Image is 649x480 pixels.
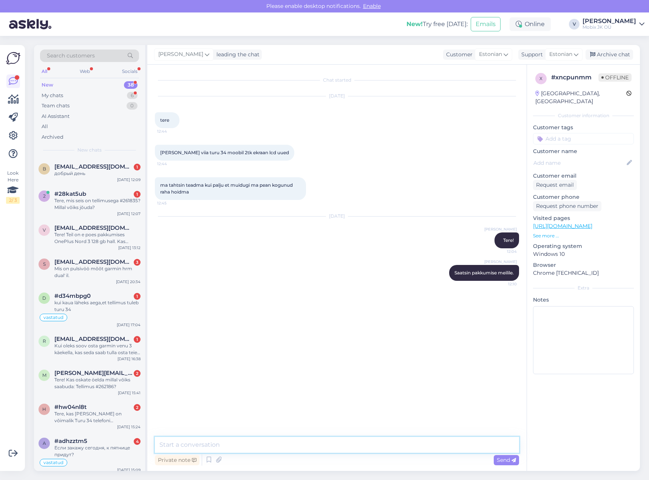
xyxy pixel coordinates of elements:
div: [DATE] 15:24 [117,424,141,430]
b: New! [406,20,423,28]
img: Askly Logo [6,51,20,65]
span: tere [160,117,169,123]
div: 1 [134,293,141,300]
span: b [43,166,46,172]
a: [PERSON_NAME]Mobix JK OÜ [583,18,644,30]
span: Search customers [47,52,95,60]
div: New [42,81,53,89]
span: #d34mbpg0 [54,293,91,299]
div: 1 [134,191,141,198]
span: New chats [77,147,102,153]
span: Saatsin pakkumise meilile. [454,270,514,276]
div: 1 [134,336,141,343]
div: Customer information [533,112,634,119]
p: Notes [533,296,634,304]
div: Если закажу сегодня, к пятнице придут? [54,444,141,458]
div: Look Here [6,170,20,204]
span: s [43,261,46,267]
div: Tere, kas [PERSON_NAME] on võimalik Turu 34 telefoni [PERSON_NAME]? [54,410,141,424]
span: ma tahtsin teadma kui palju et muidugi ma pean kogunud raha hoidma [160,182,294,195]
div: Customer [443,51,473,59]
span: r [43,338,46,344]
p: Visited pages [533,214,634,222]
p: Chrome [TECHNICAL_ID] [533,269,634,277]
div: Request email [533,180,577,190]
span: 2 [43,193,46,199]
span: #hw04nl8t [54,404,87,410]
span: 12:44 [157,129,185,134]
input: Add a tag [533,133,634,144]
p: Customer phone [533,193,634,201]
div: Team chats [42,102,70,110]
p: See more ... [533,232,634,239]
div: 2 [134,370,141,377]
div: Try free [DATE]: [406,20,468,29]
span: 12:45 [157,200,185,206]
span: vastatud [43,460,63,465]
span: binarwelt@gmail.com [54,163,133,170]
span: 12:44 [157,161,185,167]
a: [URL][DOMAIN_NAME] [533,223,592,229]
div: Tere, mis seis on tellimusega #261835? Millal võiks jõuda? [54,197,141,211]
div: Online [510,17,551,31]
span: a [43,440,46,446]
div: kui kaua läheks aega,et tellimus tuleb turu 34 [54,299,141,313]
div: [DATE] 13:12 [118,245,141,251]
div: Tere! Teil on e poes pakkumises OnePlus Nord 3 128 gb hall. Kas saadavus on tõesti reaalne, milli... [54,231,141,245]
div: Support [518,51,543,59]
p: Customer email [533,172,634,180]
span: 12:04 [488,249,517,254]
span: vanderselllauri@hot.ee [54,225,133,231]
div: Kui oleks soov osta garmin venu 3 käekella, kas seda saab tulla osta teie turu 34 poest? [54,342,141,356]
div: Chat started [155,77,519,84]
span: markus.somer@gmail.com [54,370,133,376]
div: [GEOGRAPHIC_DATA], [GEOGRAPHIC_DATA] [535,90,626,105]
span: Offline [598,73,632,82]
p: Browser [533,261,634,269]
div: [DATE] 15:09 [117,467,141,473]
span: Send [497,457,516,463]
span: m [42,372,46,378]
div: # xncpunmm [551,73,598,82]
p: Customer name [533,147,634,155]
div: [DATE] 15:41 [118,390,141,396]
p: Operating system [533,242,634,250]
span: Tere! [503,237,514,243]
div: Extra [533,285,634,291]
div: [PERSON_NAME] [583,18,636,24]
div: All [40,67,49,76]
div: Socials [121,67,139,76]
div: leading the chat [213,51,260,59]
div: [DATE] [155,93,519,99]
div: добрый день [54,170,141,177]
div: [DATE] 16:38 [117,356,141,362]
span: vastatud [43,315,63,320]
div: Private note [155,455,199,465]
div: AI Assistant [42,113,70,120]
div: 4 [134,438,141,445]
div: 2 [134,404,141,411]
div: 2 / 3 [6,197,20,204]
span: siim.rikolas@mail.ee [54,259,133,265]
input: Add name [533,159,625,167]
span: [PERSON_NAME] [484,226,517,232]
div: Archive chat [586,50,633,60]
span: [PERSON_NAME] [484,259,517,265]
div: Mobix JK OÜ [583,24,636,30]
div: Mis on pulsivöö mõõt garmin hrm dual' il. [54,265,141,279]
div: 3 [134,259,141,266]
span: d [42,295,46,301]
span: raymondtahevli@gmail.com [54,336,133,342]
span: h [42,406,46,412]
div: V [569,19,579,29]
div: 38 [124,81,138,89]
span: Estonian [479,50,502,59]
div: [DATE] 12:07 [117,211,141,217]
span: [PERSON_NAME] [158,50,203,59]
div: 6 [127,92,138,99]
span: v [43,227,46,233]
div: Tere! Kas oskate öelda millal võiks saabuda: Tellimus #262186? [54,376,141,390]
span: Enable [361,3,383,9]
div: Archived [42,133,63,141]
div: 1 [134,164,141,170]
